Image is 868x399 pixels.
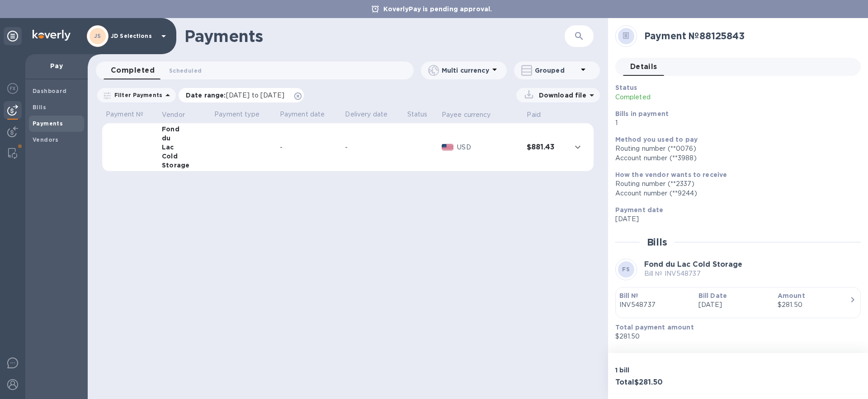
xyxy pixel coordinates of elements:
b: Total payment amount [615,324,694,331]
p: Paid [527,110,541,120]
b: Payments [33,120,63,127]
img: USD [442,144,454,150]
h2: Payment № 88125843 [644,30,854,42]
h2: Bills [647,237,667,248]
b: Payment date [615,206,664,213]
span: Scheduled [169,66,202,75]
div: Routing number (**2337) [615,179,854,189]
b: FS [622,266,630,273]
span: [DATE] to [DATE] [226,92,284,99]
b: Bills [33,104,46,111]
div: Unpin categories [4,27,22,45]
p: Completed [615,93,774,102]
div: $281.50 [778,300,849,310]
b: Vendors [33,136,59,143]
p: INV548737 [619,300,691,310]
p: Status [407,110,434,119]
span: Vendor [162,110,197,120]
p: $281.50 [615,332,854,341]
b: Method you used to pay [615,136,698,143]
p: 1 bill [615,366,735,375]
div: Lac [162,143,207,152]
div: Date range:[DATE] to [DATE] [179,88,304,102]
div: Storage [162,161,207,170]
span: Details [630,60,657,73]
h3: Total $281.50 [615,378,735,387]
b: How the vendor wants to receive [615,171,727,178]
b: Bills in payment [615,110,669,117]
p: Payment date [280,110,338,119]
span: Completed [111,64,155,77]
p: [DATE] [615,214,854,224]
b: Fond du Lac Cold Storage [644,260,742,269]
p: Pay [33,61,80,70]
p: USD [457,143,519,152]
p: Payee currency [442,110,491,120]
button: expand row [571,140,585,154]
div: Cold [162,152,207,161]
p: Vendor [162,110,185,120]
b: Bill Date [698,292,727,299]
div: du [162,134,207,143]
p: Multi currency [442,66,489,75]
h3: $881.43 [527,143,564,152]
b: Amount [778,292,805,299]
span: Payee currency [442,110,503,120]
img: Foreign exchange [7,83,18,94]
p: JD Selections [111,33,156,39]
b: Dashboard [33,88,67,94]
p: KoverlyPay is pending approval. [379,5,497,14]
p: Delivery date [345,110,400,119]
div: Routing number (**0076) [615,144,854,153]
p: Filter Payments [111,91,162,99]
b: Status [615,84,637,91]
button: Bill №INV548737Bill Date[DATE]Amount$281.50 [615,287,861,318]
h1: Payments [184,27,512,46]
p: Bill № INV548737 [644,269,742,278]
b: Bill № [619,292,639,299]
div: - [280,143,338,152]
span: Paid [527,110,552,120]
p: [DATE] [698,300,770,310]
div: Fond [162,125,207,134]
div: Account number (**3988) [615,153,854,163]
p: Grouped [535,66,578,75]
img: Logo [33,30,71,41]
b: JS [94,32,101,39]
p: 1 [615,118,854,128]
p: Download file [535,91,586,100]
div: Account number (**9244) [615,189,854,198]
p: Date range : [186,91,289,100]
div: - [345,143,400,152]
p: Payment type [214,110,273,119]
p: Payment № [106,110,155,119]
